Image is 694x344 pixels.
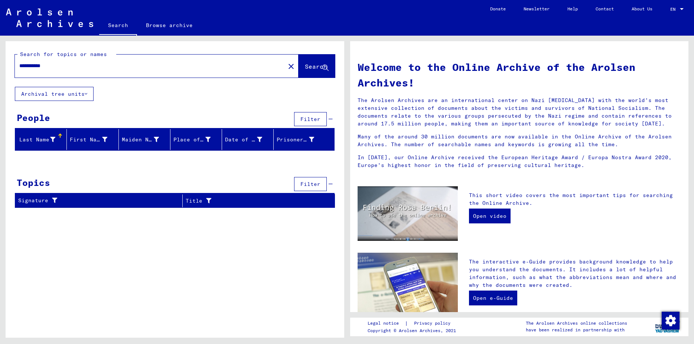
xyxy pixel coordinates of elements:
p: The interactive e-Guide provides background knowledge to help you understand the documents. It in... [469,258,681,289]
a: Open video [469,209,511,223]
img: eguide.jpg [358,253,458,320]
span: Filter [300,181,320,187]
a: Search [99,16,137,36]
p: This short video covers the most important tips for searching the Online Archive. [469,191,681,207]
mat-icon: close [287,62,296,71]
mat-header-cell: Last Name [15,129,67,150]
img: yv_logo.png [654,317,681,336]
div: Title [186,195,326,207]
span: Filter [300,116,320,122]
a: Open e-Guide [469,291,517,305]
p: The Arolsen Archives are an international center on Nazi [MEDICAL_DATA] with the world’s most ext... [358,96,681,128]
button: Filter [294,177,327,191]
div: Date of Birth [225,134,273,145]
div: Last Name [18,136,55,144]
a: Privacy policy [408,320,459,327]
mat-label: Search for topics or names [20,51,107,58]
div: First Name [70,134,118,145]
img: Arolsen_neg.svg [6,9,93,27]
div: Topics [17,176,50,189]
img: video.jpg [358,186,458,241]
mat-header-cell: Maiden Name [119,129,170,150]
div: Prisoner # [277,134,325,145]
div: Maiden Name [122,136,159,144]
div: Place of Birth [173,136,211,144]
button: Filter [294,112,327,126]
div: Signature [18,195,182,207]
div: Prisoner # [277,136,314,144]
mat-header-cell: First Name [67,129,118,150]
p: have been realized in partnership with [526,327,627,333]
a: Browse archive [137,16,202,34]
div: | [368,320,459,327]
span: Search [305,63,327,70]
div: Place of Birth [173,134,222,145]
mat-header-cell: Prisoner # [274,129,334,150]
div: Last Name [18,134,66,145]
button: Clear [284,59,299,73]
a: Legal notice [368,320,405,327]
div: Title [186,197,316,205]
img: Change consent [662,312,680,330]
p: Many of the around 30 million documents are now available in the Online Archive of the Arolsen Ar... [358,133,681,148]
div: First Name [70,136,107,144]
div: Maiden Name [122,134,170,145]
p: Copyright © Arolsen Archives, 2021 [368,327,459,334]
button: Archival tree units [15,87,94,101]
div: People [17,111,50,124]
div: Signature [18,197,173,204]
p: In [DATE], our Online Archive received the European Heritage Award / Europa Nostra Award 2020, Eu... [358,154,681,169]
div: Date of Birth [225,136,262,144]
mat-header-cell: Place of Birth [170,129,222,150]
mat-header-cell: Date of Birth [222,129,274,150]
p: The Arolsen Archives online collections [526,320,627,327]
h1: Welcome to the Online Archive of the Arolsen Archives! [358,59,681,91]
span: EN [670,7,678,12]
button: Search [299,55,335,78]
